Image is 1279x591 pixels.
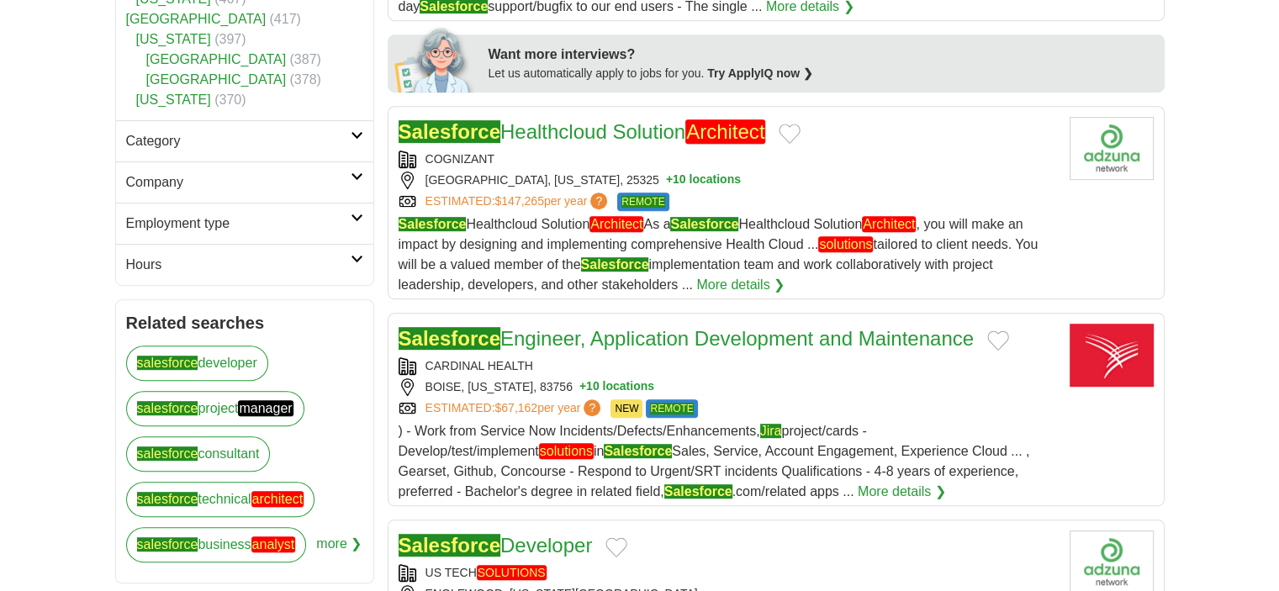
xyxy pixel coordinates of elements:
[137,356,198,370] em: salesforce
[137,401,198,415] em: salesforce
[214,92,246,107] span: (370)
[584,399,600,416] span: ?
[489,45,1155,65] div: Want more interviews?
[862,216,916,232] em: Architect
[126,391,304,426] a: salesforceprojectmanager
[590,193,607,209] span: ?
[399,534,500,557] em: Salesforce
[858,482,946,502] a: More details ❯
[146,72,287,87] a: [GEOGRAPHIC_DATA]
[238,400,293,416] em: manager
[664,484,732,499] em: Salesforce
[581,257,649,272] em: Salesforce
[399,327,500,350] em: Salesforce
[137,492,198,506] em: salesforce
[610,399,642,418] span: NEW
[116,120,373,161] a: Category
[666,171,741,189] button: +10 locations
[579,378,586,396] span: +
[589,216,643,232] em: Architect
[425,152,494,166] a: COGNIZANT
[760,424,782,438] em: Jira
[126,527,307,562] a: salesforcebusinessanalyst
[136,32,211,46] a: [US_STATE]
[126,12,267,26] a: [GEOGRAPHIC_DATA]
[126,214,351,234] h2: Employment type
[251,536,296,552] em: analyst
[779,124,801,144] button: Add to favorite jobs
[214,32,246,46] span: (397)
[116,203,373,244] a: Employment type
[425,359,533,372] a: CARDINAL HEALTH
[489,65,1155,82] div: Let us automatically apply to jobs for you.
[579,378,654,396] button: +10 locations
[116,161,373,203] a: Company
[126,131,351,151] h2: Category
[477,565,547,580] em: SOLUTIONS
[650,403,693,414] em: REMOTE
[1070,117,1154,180] img: Cognizant logo
[126,436,271,472] a: salesforceconsultant
[494,194,543,208] span: $147,265
[696,275,785,295] a: More details ❯
[126,172,351,193] h2: Company
[399,119,766,144] a: SalesforceHealthcloud SolutionArchitect
[399,171,1056,189] div: [GEOGRAPHIC_DATA], [US_STATE], 25325
[685,119,765,144] em: Architect
[137,446,198,461] em: salesforce
[605,537,627,557] button: Add to favorite jobs
[425,399,605,418] a: ESTIMATED:$67,162per year?
[604,444,672,458] em: Salesforce
[251,491,304,507] em: architect
[126,346,268,381] a: salesforcedeveloper
[1070,324,1154,387] img: Cardinal Health logo
[494,401,537,414] span: $67,162
[136,92,211,107] a: [US_STATE]
[399,217,467,231] em: Salesforce
[270,12,301,26] span: (417)
[621,196,664,208] em: REMOTE
[316,527,362,573] span: more ❯
[666,171,673,189] span: +
[987,330,1009,351] button: Add to favorite jobs
[126,310,363,335] h2: Related searches
[425,193,611,211] a: ESTIMATED:$147,265per year?
[399,120,500,143] em: Salesforce
[126,482,315,517] a: salesforcetechnicalarchitect
[399,424,1030,499] span: ) - Work from Service Now Incidents/Defects/Enhancements, project/cards - Develop/test/implement ...
[399,327,974,350] a: SalesforceEngineer, Application Development and Maintenance
[290,72,321,87] span: (378)
[116,244,373,285] a: Hours
[290,52,321,66] span: (387)
[818,236,873,252] em: solutions
[399,534,593,557] a: SalesforceDeveloper
[137,537,198,551] em: salesforce
[399,378,1056,396] div: BOISE, [US_STATE], 83756
[670,217,738,231] em: Salesforce
[707,66,813,80] a: Try ApplyIQ now ❯
[539,443,594,459] em: solutions
[394,25,476,92] img: apply-iq-scientist.png
[146,52,287,66] a: [GEOGRAPHIC_DATA]
[126,255,351,275] h2: Hours
[399,564,1056,582] div: US TECH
